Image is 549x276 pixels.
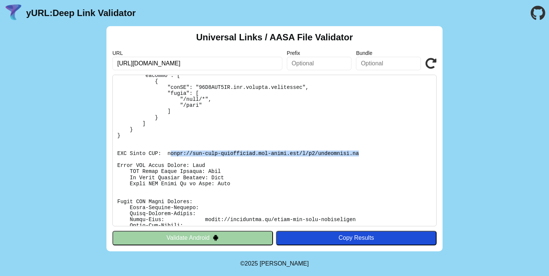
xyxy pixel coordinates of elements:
pre: Lorem ipsu do: sitam://consectetu.ad/elits-doe-temp-incididuntu La Etdolore: Magn Aliquae-admi: [... [112,75,437,226]
span: 2025 [245,260,258,267]
h2: Universal Links / AASA File Validator [196,32,353,43]
label: URL [112,50,282,56]
input: Required [112,57,282,70]
button: Validate Android [112,231,273,245]
input: Optional [356,57,421,70]
label: Bundle [356,50,421,56]
a: yURL:Deep Link Validator [26,8,136,18]
footer: © [240,251,308,276]
img: droidIcon.svg [213,235,219,241]
input: Optional [287,57,352,70]
img: yURL Logo [4,3,23,23]
label: Prefix [287,50,352,56]
a: Michael Ibragimchayev's Personal Site [260,260,309,267]
button: Copy Results [276,231,437,245]
div: Copy Results [280,235,433,241]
